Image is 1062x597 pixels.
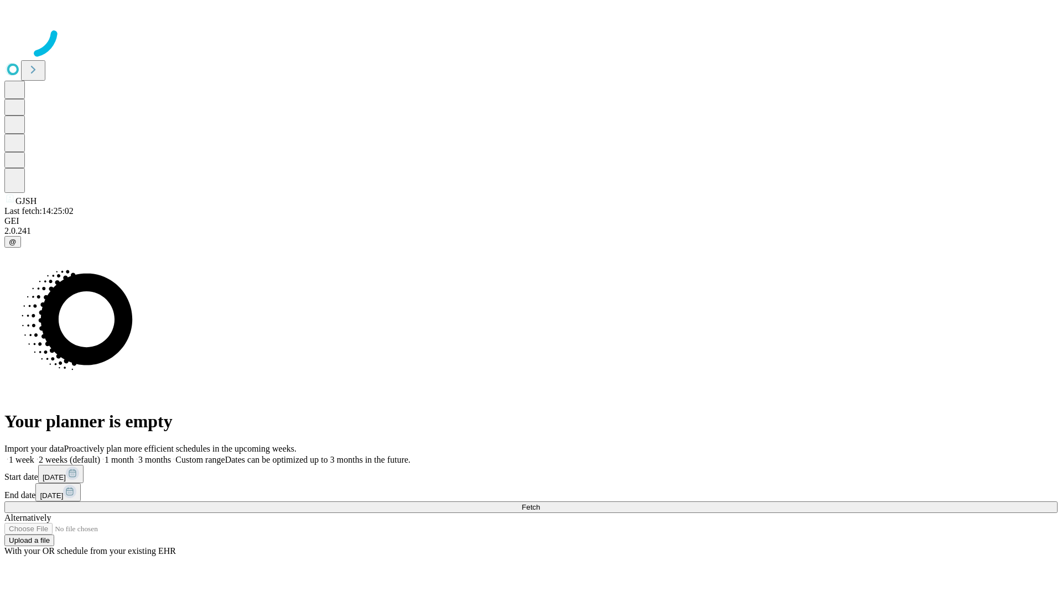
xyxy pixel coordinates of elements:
[4,226,1058,236] div: 2.0.241
[105,455,134,464] span: 1 month
[39,455,100,464] span: 2 weeks (default)
[4,535,54,546] button: Upload a file
[4,513,51,522] span: Alternatively
[4,216,1058,226] div: GEI
[225,455,410,464] span: Dates can be optimized up to 3 months in the future.
[4,206,74,216] span: Last fetch: 14:25:02
[15,196,37,206] span: GJSH
[4,483,1058,501] div: End date
[38,465,84,483] button: [DATE]
[9,238,17,246] span: @
[4,546,176,556] span: With your OR schedule from your existing EHR
[35,483,81,501] button: [DATE]
[4,465,1058,483] div: Start date
[9,455,34,464] span: 1 week
[40,491,63,500] span: [DATE]
[4,236,21,248] button: @
[43,473,66,481] span: [DATE]
[4,444,64,453] span: Import your data
[138,455,171,464] span: 3 months
[522,503,540,511] span: Fetch
[175,455,225,464] span: Custom range
[64,444,296,453] span: Proactively plan more efficient schedules in the upcoming weeks.
[4,501,1058,513] button: Fetch
[4,411,1058,432] h1: Your planner is empty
